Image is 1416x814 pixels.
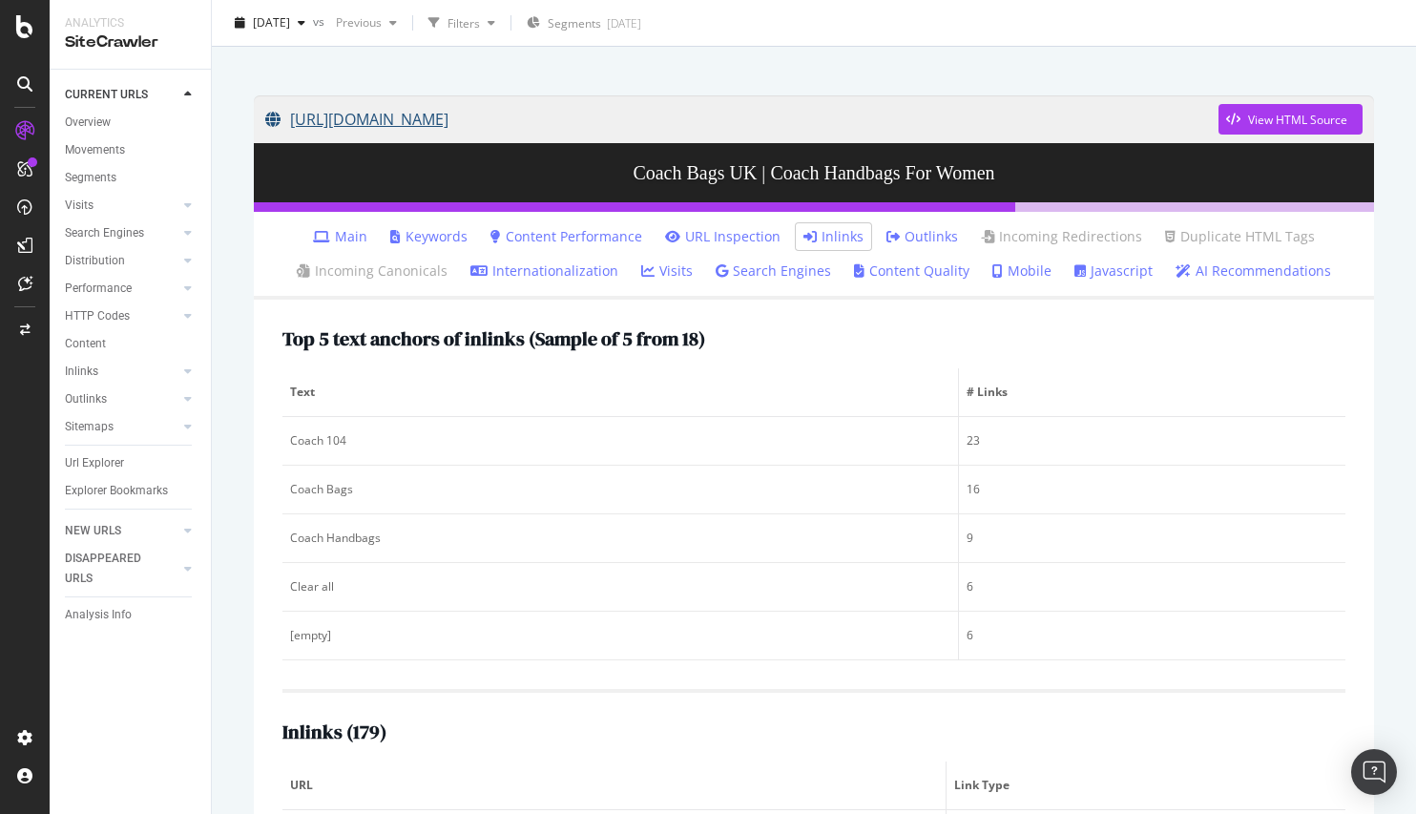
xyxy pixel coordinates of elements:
[65,223,178,243] a: Search Engines
[448,14,480,31] div: Filters
[65,481,198,501] a: Explorer Bookmarks
[65,113,198,133] a: Overview
[65,15,196,31] div: Analytics
[421,8,503,38] button: Filters
[65,605,198,625] a: Analysis Info
[548,15,601,31] span: Segments
[1074,261,1153,281] a: Javascript
[65,417,114,437] div: Sitemaps
[607,15,641,31] div: [DATE]
[65,85,148,105] div: CURRENT URLS
[803,227,864,246] a: Inlinks
[65,113,111,133] div: Overview
[967,530,1338,547] div: 9
[297,261,448,281] a: Incoming Canonicals
[65,334,106,354] div: Content
[65,31,196,53] div: SiteCrawler
[290,530,950,547] div: Coach Handbags
[65,453,124,473] div: Url Explorer
[967,432,1338,449] div: 23
[254,143,1374,202] h3: Coach Bags UK | Coach Handbags For Women
[65,279,178,299] a: Performance
[65,196,94,216] div: Visits
[282,328,705,349] h2: Top 5 text anchors of inlinks ( Sample of 5 from 18 )
[227,8,313,38] button: [DATE]
[65,196,178,216] a: Visits
[65,453,198,473] a: Url Explorer
[1248,112,1347,128] div: View HTML Source
[65,279,132,299] div: Performance
[65,85,178,105] a: CURRENT URLS
[65,306,130,326] div: HTTP Codes
[490,227,642,246] a: Content Performance
[65,251,125,271] div: Distribution
[65,251,178,271] a: Distribution
[313,227,367,246] a: Main
[967,384,1333,401] span: # Links
[65,140,198,160] a: Movements
[290,384,946,401] span: Text
[65,168,116,188] div: Segments
[313,12,328,29] span: vs
[1176,261,1331,281] a: AI Recommendations
[967,627,1338,644] div: 6
[290,481,950,498] div: Coach Bags
[328,14,382,31] span: Previous
[641,261,693,281] a: Visits
[65,549,161,589] div: DISAPPEARED URLS
[1165,227,1315,246] a: Duplicate HTML Tags
[65,605,132,625] div: Analysis Info
[65,389,178,409] a: Outlinks
[967,481,1338,498] div: 16
[290,432,950,449] div: Coach 104
[854,261,969,281] a: Content Quality
[390,227,468,246] a: Keywords
[981,227,1142,246] a: Incoming Redirections
[1218,104,1363,135] button: View HTML Source
[967,578,1338,595] div: 6
[1351,749,1397,795] div: Open Intercom Messenger
[65,362,98,382] div: Inlinks
[65,481,168,501] div: Explorer Bookmarks
[65,140,125,160] div: Movements
[290,777,933,794] span: URL
[265,95,1218,143] a: [URL][DOMAIN_NAME]
[290,627,950,644] div: [empty]
[65,521,178,541] a: NEW URLS
[519,8,649,38] button: Segments[DATE]
[290,578,950,595] div: Clear all
[954,777,1333,794] span: Link Type
[470,261,618,281] a: Internationalization
[992,261,1052,281] a: Mobile
[65,223,144,243] div: Search Engines
[65,417,178,437] a: Sitemaps
[65,334,198,354] a: Content
[65,521,121,541] div: NEW URLS
[65,306,178,326] a: HTTP Codes
[328,8,405,38] button: Previous
[282,721,386,742] h2: Inlinks ( 179 )
[716,261,831,281] a: Search Engines
[253,14,290,31] span: 2025 Sep. 21st
[65,168,198,188] a: Segments
[665,227,781,246] a: URL Inspection
[886,227,958,246] a: Outlinks
[65,362,178,382] a: Inlinks
[65,549,178,589] a: DISAPPEARED URLS
[65,389,107,409] div: Outlinks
